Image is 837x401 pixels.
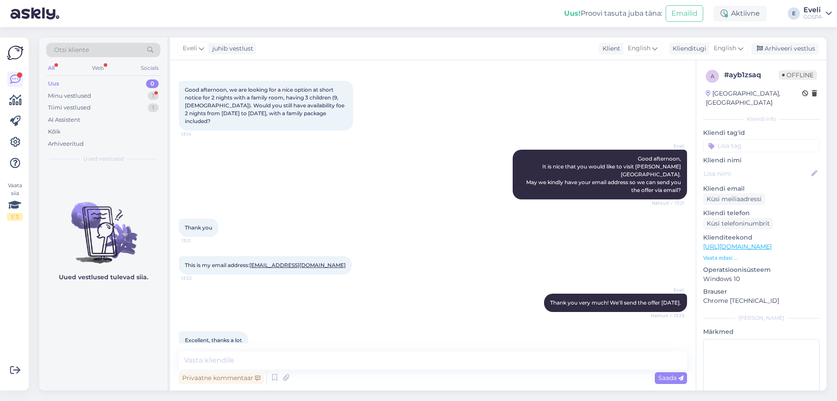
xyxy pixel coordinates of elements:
[651,312,684,319] span: Nähtud ✓ 13:23
[185,262,346,268] span: This is my email address:
[652,200,684,206] span: Nähtud ✓ 13:21
[146,79,159,88] div: 0
[249,262,346,268] a: [EMAIL_ADDRESS][DOMAIN_NAME]
[185,337,242,343] span: Excellent, thanks a lot
[703,218,773,230] div: Küsi telefoninumbrit
[48,79,59,88] div: Uus
[703,233,820,242] p: Klienditeekond
[181,237,214,244] span: 13:21
[628,44,650,53] span: English
[704,169,810,178] input: Lisa nimi
[666,5,703,22] button: Emailid
[652,287,684,293] span: Eveli
[703,314,820,322] div: [PERSON_NAME]
[752,43,819,55] div: Arhiveeri vestlus
[703,296,820,305] p: Chrome [TECHNICAL_ID]
[7,213,23,221] div: 1 / 3
[703,265,820,274] p: Operatsioonisüsteem
[703,209,820,218] p: Kliendi telefon
[714,6,767,21] div: Aktiivne
[148,103,159,112] div: 1
[703,139,820,152] input: Lisa tag
[54,45,89,55] span: Otsi kliente
[7,182,23,221] div: Vaata siia
[714,44,736,53] span: English
[181,275,214,281] span: 13:22
[703,193,765,205] div: Küsi meiliaadressi
[46,62,56,74] div: All
[7,45,24,61] img: Askly Logo
[779,70,817,80] span: Offline
[48,92,91,100] div: Minu vestlused
[803,7,832,21] a: EveliGOSPA
[550,299,681,306] span: Thank you very much! We'll send the offer [DATE].
[209,44,253,53] div: juhib vestlust
[90,62,105,74] div: Web
[803,14,822,21] div: GOSPA
[59,273,148,282] p: Uued vestlused tulevad siia.
[658,374,684,382] span: Saada
[148,92,159,100] div: 1
[48,103,91,112] div: Tiimi vestlused
[83,155,124,163] span: Uued vestlused
[564,8,662,19] div: Proovi tasuta juba täna:
[185,86,346,124] span: Good afternoon, we are looking for a nice option at short notice for 2 nights with a family room,...
[179,372,264,384] div: Privaatne kommentaar
[703,115,820,123] div: Kliendi info
[703,128,820,137] p: Kliendi tag'id
[39,186,167,265] img: No chats
[703,254,820,262] p: Vaata edasi ...
[652,143,684,149] span: Eveli
[703,274,820,284] p: Windows 10
[703,327,820,336] p: Märkmed
[669,44,706,53] div: Klienditugi
[48,140,84,148] div: Arhiveeritud
[183,44,197,53] span: Eveli
[181,131,214,137] span: 13:14
[564,9,581,17] b: Uus!
[599,44,620,53] div: Klient
[139,62,160,74] div: Socials
[724,70,779,80] div: # ayb1zsaq
[48,127,61,136] div: Kõik
[703,184,820,193] p: Kliendi email
[803,7,822,14] div: Eveli
[48,116,80,124] div: AI Assistent
[711,73,715,79] span: a
[788,7,800,20] div: E
[703,156,820,165] p: Kliendi nimi
[706,89,802,107] div: [GEOGRAPHIC_DATA], [GEOGRAPHIC_DATA]
[703,243,772,250] a: [URL][DOMAIN_NAME]
[185,224,212,231] span: Thank you
[703,287,820,296] p: Brauser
